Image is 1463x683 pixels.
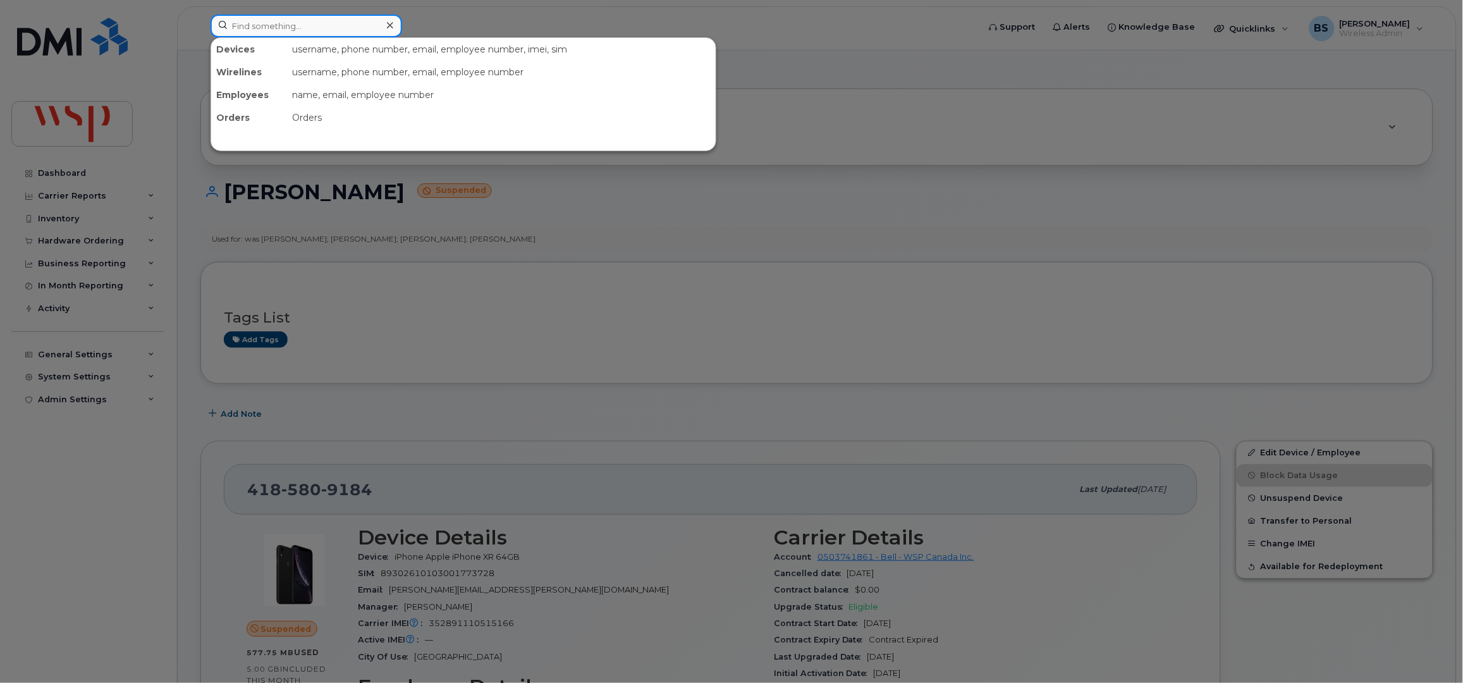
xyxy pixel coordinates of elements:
[211,83,287,106] div: Employees
[287,61,716,83] div: username, phone number, email, employee number
[211,61,287,83] div: Wirelines
[211,38,287,61] div: Devices
[211,106,287,129] div: Orders
[287,38,716,61] div: username, phone number, email, employee number, imei, sim
[287,106,716,129] div: Orders
[287,83,716,106] div: name, email, employee number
